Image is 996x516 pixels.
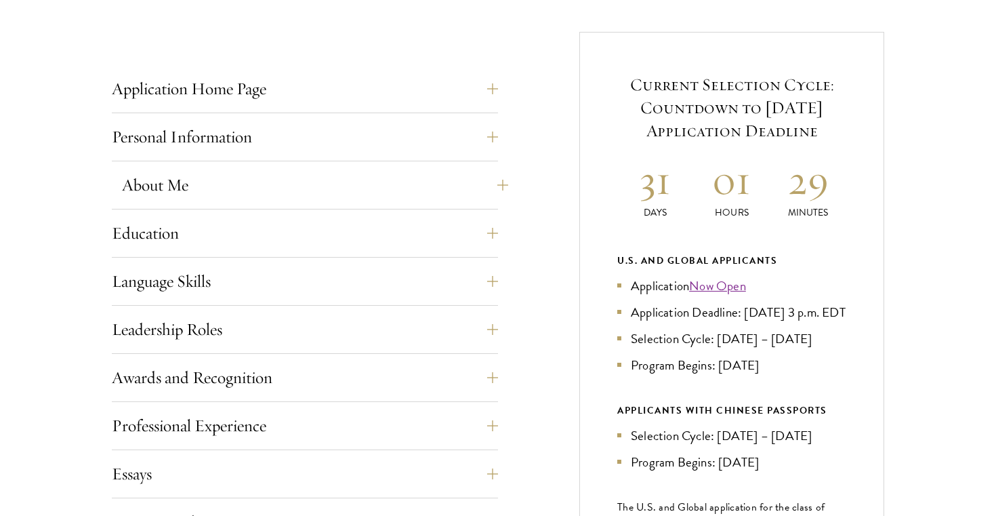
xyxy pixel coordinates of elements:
p: Hours [694,205,770,220]
button: Leadership Roles [112,313,498,346]
button: Language Skills [112,265,498,298]
button: Awards and Recognition [112,361,498,394]
li: Application Deadline: [DATE] 3 p.m. EDT [617,302,846,322]
h2: 29 [770,155,846,205]
li: Program Begins: [DATE] [617,355,846,375]
button: Education [112,217,498,250]
button: Application Home Page [112,73,498,105]
button: Essays [112,458,498,490]
div: U.S. and Global Applicants [617,252,846,269]
button: Professional Experience [112,410,498,442]
div: APPLICANTS WITH CHINESE PASSPORTS [617,402,846,419]
button: About Me [122,169,508,201]
h5: Current Selection Cycle: Countdown to [DATE] Application Deadline [617,73,846,142]
li: Program Begins: [DATE] [617,452,846,472]
p: Minutes [770,205,846,220]
li: Selection Cycle: [DATE] – [DATE] [617,426,846,445]
p: Days [617,205,694,220]
li: Selection Cycle: [DATE] – [DATE] [617,329,846,349]
h2: 01 [694,155,770,205]
li: Application [617,276,846,296]
button: Personal Information [112,121,498,153]
a: Now Open [689,276,746,296]
h2: 31 [617,155,694,205]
